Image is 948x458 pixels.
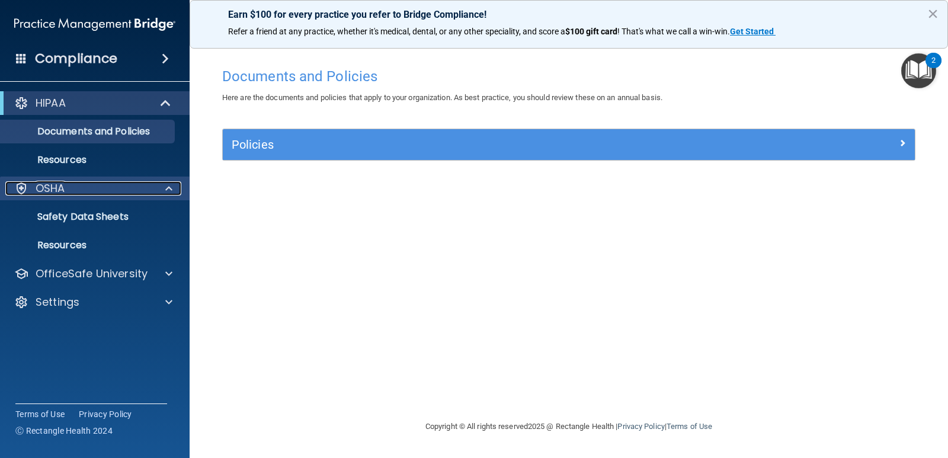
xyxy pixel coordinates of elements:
[36,267,148,281] p: OfficeSafe University
[15,408,65,420] a: Terms of Use
[36,96,66,110] p: HIPAA
[36,295,79,309] p: Settings
[222,69,915,84] h4: Documents and Policies
[222,93,662,102] span: Here are the documents and policies that apply to your organization. As best practice, you should...
[35,50,117,67] h4: Compliance
[14,12,175,36] img: PMB logo
[927,4,939,23] button: Close
[8,211,169,223] p: Safety Data Sheets
[730,27,776,36] a: Get Started
[228,9,909,20] p: Earn $100 for every practice you refer to Bridge Compliance!
[228,27,565,36] span: Refer a friend at any practice, whether it's medical, dental, or any other speciality, and score a
[617,27,730,36] span: ! That's what we call a win-win.
[901,53,936,88] button: Open Resource Center, 2 new notifications
[931,60,936,76] div: 2
[36,181,65,196] p: OSHA
[667,422,712,431] a: Terms of Use
[353,408,785,446] div: Copyright © All rights reserved 2025 @ Rectangle Health | |
[14,96,172,110] a: HIPAA
[617,422,664,431] a: Privacy Policy
[79,408,132,420] a: Privacy Policy
[8,239,169,251] p: Resources
[232,135,906,154] a: Policies
[8,154,169,166] p: Resources
[14,181,172,196] a: OSHA
[15,425,113,437] span: Ⓒ Rectangle Health 2024
[565,27,617,36] strong: $100 gift card
[730,27,774,36] strong: Get Started
[14,267,172,281] a: OfficeSafe University
[8,126,169,137] p: Documents and Policies
[14,295,172,309] a: Settings
[232,138,733,151] h5: Policies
